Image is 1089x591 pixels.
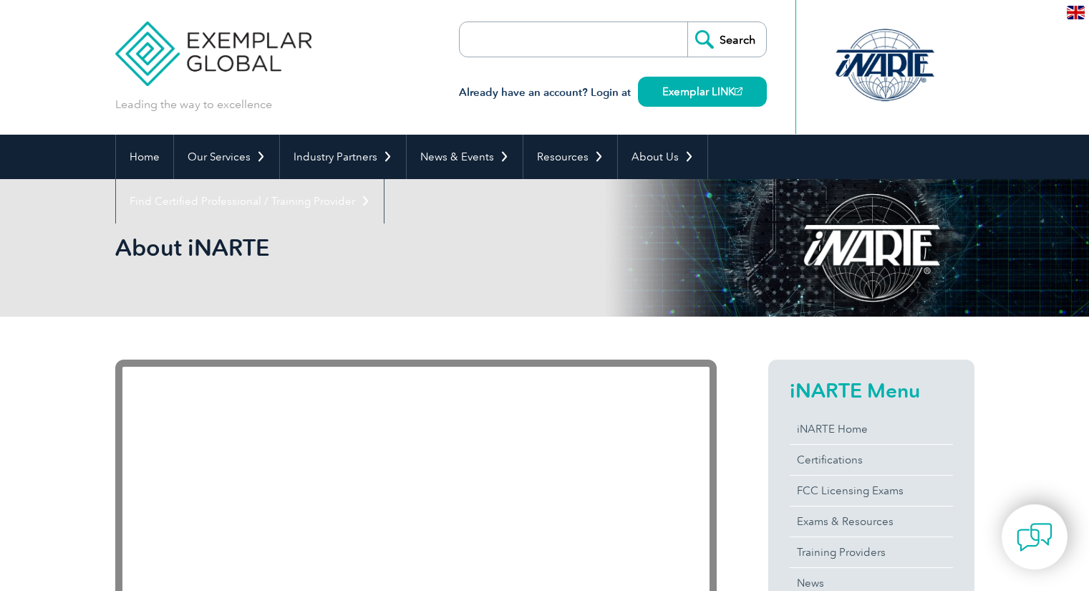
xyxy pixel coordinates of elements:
p: Leading the way to excellence [115,97,272,112]
a: Certifications [790,445,953,475]
h2: iNARTE Menu [790,379,953,402]
input: Search [687,22,766,57]
a: Resources [523,135,617,179]
a: Exemplar LINK [638,77,767,107]
a: About Us [618,135,707,179]
h3: Already have an account? Login at [459,84,767,102]
a: Exams & Resources [790,506,953,537]
a: FCC Licensing Exams [790,476,953,506]
a: Find Certified Professional / Training Provider [116,179,384,224]
a: Our Services [174,135,279,179]
img: contact-chat.png [1017,519,1052,555]
img: en [1067,6,1085,19]
h2: About iNARTE [115,236,717,259]
a: News & Events [407,135,523,179]
a: Home [116,135,173,179]
img: open_square.png [735,87,742,95]
a: Training Providers [790,537,953,567]
a: Industry Partners [280,135,406,179]
a: iNARTE Home [790,414,953,444]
